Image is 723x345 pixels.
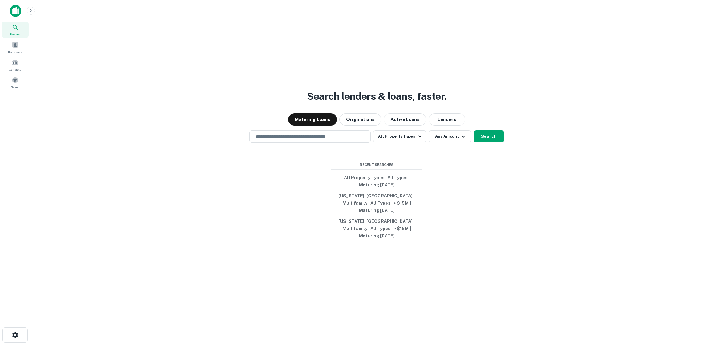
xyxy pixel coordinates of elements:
a: Search [2,22,29,38]
a: Saved [2,74,29,91]
button: [US_STATE], [GEOGRAPHIC_DATA] | Multifamily | All Types | > $15M | Maturing [DATE] [331,190,422,216]
span: Contacts [9,67,21,72]
button: Active Loans [384,113,426,126]
h3: Search lenders & loans, faster. [307,89,447,104]
span: Search [10,32,21,37]
span: Recent Searches [331,162,422,167]
a: Contacts [2,57,29,73]
button: Any Amount [429,130,471,142]
button: All Property Types | All Types | Maturing [DATE] [331,172,422,190]
button: Maturing Loans [288,113,337,126]
iframe: Chat Widget [693,296,723,326]
button: Originations [339,113,381,126]
span: Borrowers [8,49,22,54]
button: Lenders [429,113,465,126]
span: Saved [11,85,20,89]
button: Search [474,130,504,142]
img: capitalize-icon.png [10,5,21,17]
button: [US_STATE], [GEOGRAPHIC_DATA] | Multifamily | All Types | > $15M | Maturing [DATE] [331,216,422,241]
a: Borrowers [2,39,29,55]
button: All Property Types [373,130,426,142]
